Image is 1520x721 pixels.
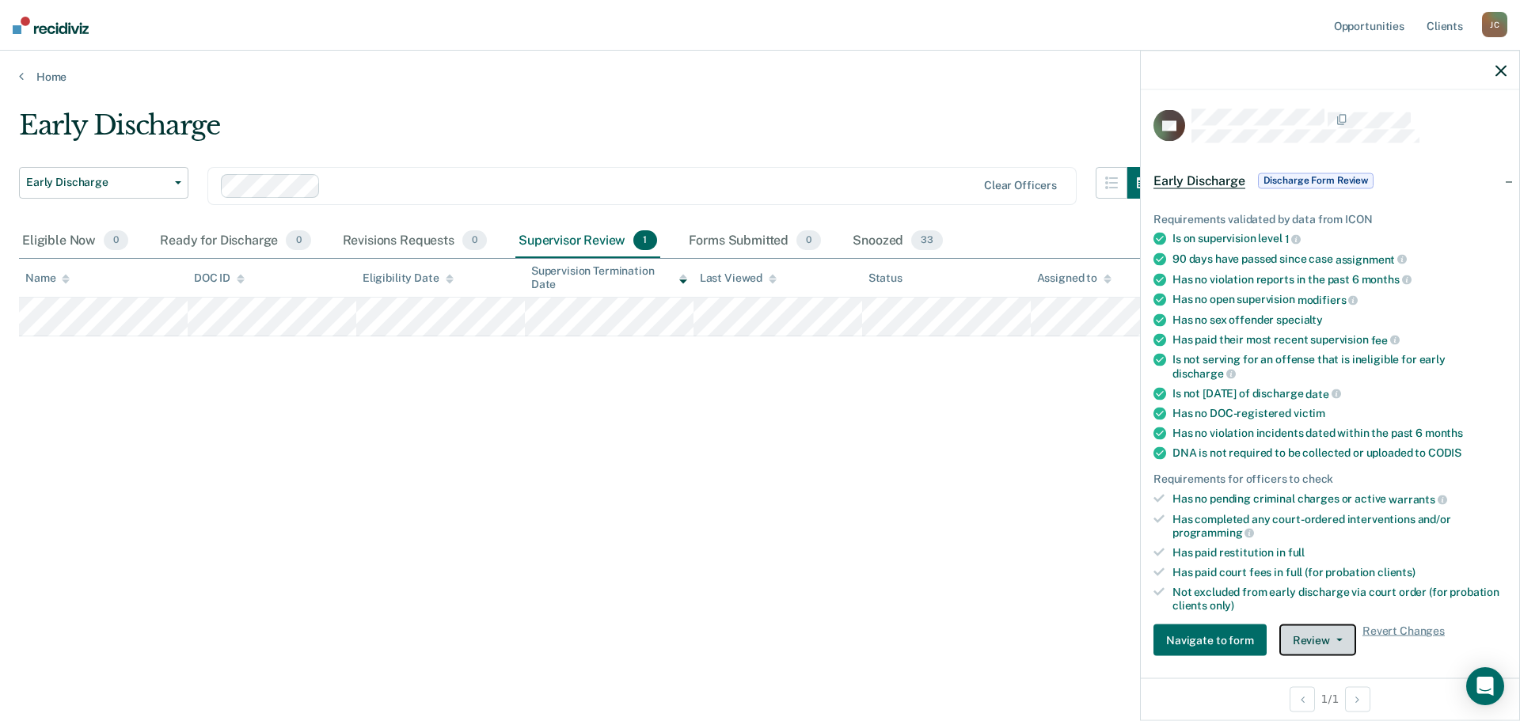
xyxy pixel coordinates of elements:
[1172,332,1507,347] div: Has paid their most recent supervision
[363,271,454,285] div: Eligibility Date
[1172,366,1236,379] span: discharge
[1172,585,1507,612] div: Not excluded from early discharge via court order (for probation clients
[19,70,1501,84] a: Home
[1153,624,1273,656] a: Navigate to form link
[686,224,825,259] div: Forms Submitted
[796,230,821,251] span: 0
[1172,252,1507,266] div: 90 days have passed since case
[633,230,656,251] span: 1
[1153,624,1267,656] button: Navigate to form
[1172,272,1507,287] div: Has no violation reports in the past 6
[1377,565,1415,578] span: clients)
[1362,624,1445,656] span: Revert Changes
[1172,293,1507,307] div: Has no open supervision
[1362,273,1412,286] span: months
[1172,386,1507,400] div: Is not [DATE] of discharge
[1172,492,1507,507] div: Has no pending criminal charges or active
[849,224,946,259] div: Snoozed
[13,17,89,34] img: Recidiviz
[340,224,490,259] div: Revisions Requests
[700,271,777,285] div: Last Viewed
[1305,387,1340,400] span: date
[25,271,70,285] div: Name
[911,230,943,251] span: 33
[1279,624,1356,656] button: Review
[1172,232,1507,246] div: Is on supervision level
[1466,667,1504,705] div: Open Intercom Messenger
[286,230,310,251] span: 0
[1258,173,1374,188] span: Discharge Form Review
[1172,526,1254,539] span: programming
[868,271,902,285] div: Status
[1037,271,1111,285] div: Assigned to
[1141,155,1519,206] div: Early DischargeDischarge Form Review
[1210,598,1234,611] span: only)
[104,230,128,251] span: 0
[1172,546,1507,560] div: Has paid restitution in
[1141,677,1519,719] div: 1 / 1
[1389,492,1447,505] span: warrants
[1172,353,1507,380] div: Is not serving for an offense that is ineligible for early
[1371,333,1400,346] span: fee
[1172,512,1507,539] div: Has completed any court-ordered interventions and/or
[194,271,245,285] div: DOC ID
[1290,686,1315,712] button: Previous Opportunity
[1153,212,1507,226] div: Requirements validated by data from ICON
[26,176,169,189] span: Early Discharge
[462,230,487,251] span: 0
[1276,313,1323,325] span: specialty
[531,264,687,291] div: Supervision Termination Date
[1298,293,1358,305] span: modifiers
[1285,233,1301,245] span: 1
[19,224,131,259] div: Eligible Now
[1428,446,1461,459] span: CODIS
[1425,427,1463,439] span: months
[1345,686,1370,712] button: Next Opportunity
[1288,546,1305,559] span: full
[1294,407,1325,419] span: victim
[1172,313,1507,326] div: Has no sex offender
[1172,407,1507,420] div: Has no DOC-registered
[1153,472,1507,486] div: Requirements for officers to check
[157,224,313,259] div: Ready for Discharge
[1172,427,1507,440] div: Has no violation incidents dated within the past 6
[984,179,1057,192] div: Clear officers
[515,224,660,259] div: Supervisor Review
[1172,565,1507,579] div: Has paid court fees in full (for probation
[1172,446,1507,460] div: DNA is not required to be collected or uploaded to
[1153,173,1245,188] span: Early Discharge
[1336,252,1407,265] span: assignment
[19,109,1159,154] div: Early Discharge
[1482,12,1507,37] div: J C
